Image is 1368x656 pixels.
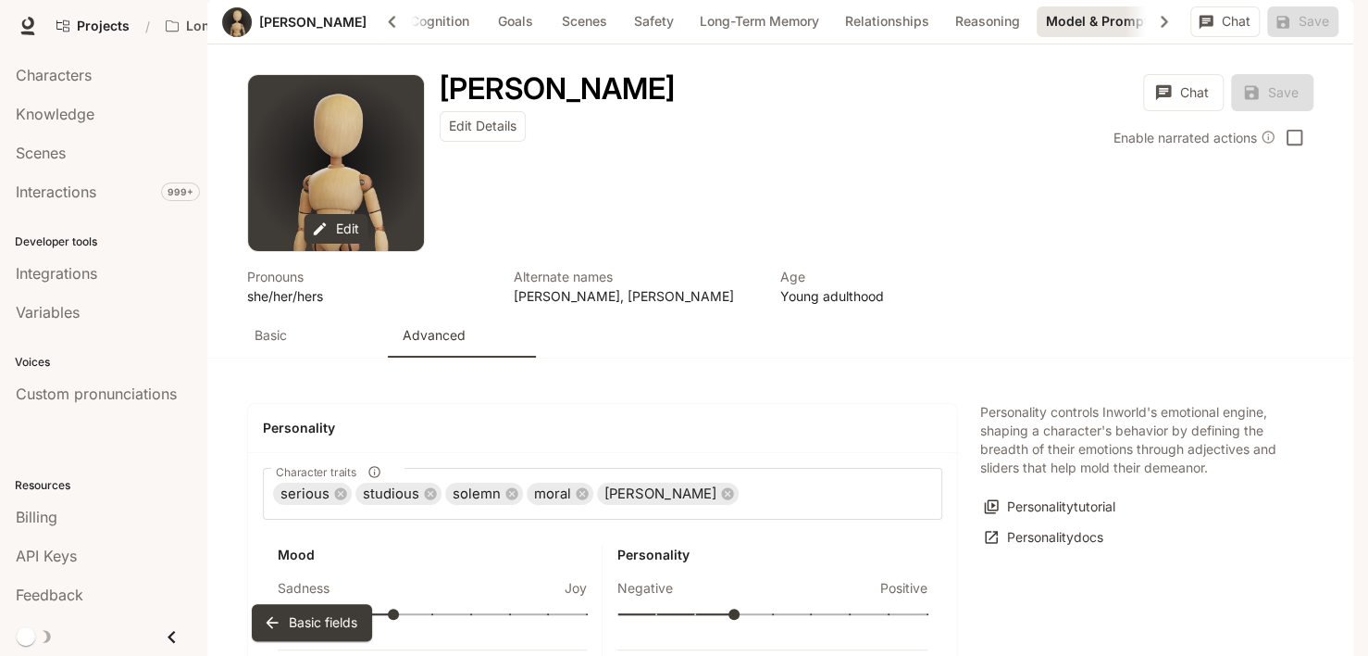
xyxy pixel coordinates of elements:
p: Joy [565,579,587,598]
div: Enable narrated actions [1113,128,1275,147]
p: Alternate names [514,267,758,286]
div: [PERSON_NAME] [597,483,739,505]
h6: Mood [278,546,587,564]
button: Open character avatar dialog [248,75,424,251]
button: Edit [305,214,368,245]
button: Goals [486,6,545,37]
span: Projects [77,19,130,34]
p: [PERSON_NAME], [PERSON_NAME] [514,286,758,306]
p: Advanced [403,326,466,345]
button: Scenes [553,6,616,37]
button: Open character details dialog [440,74,675,104]
button: Reasoning [946,6,1029,37]
button: Long-Term Memory [690,6,828,37]
p: Positive [880,579,927,598]
div: studious [355,483,441,505]
a: Go to projects [48,7,138,44]
button: Character traits [362,460,387,485]
button: Model & Prompt [1037,6,1158,37]
button: Basic fields [252,604,372,641]
div: / [138,17,157,36]
button: Open character details dialog [514,267,758,306]
h1: [PERSON_NAME] [440,70,675,107]
p: Negative [617,579,673,598]
h6: Personality [617,546,927,564]
a: Personalitydocs [980,523,1108,553]
p: Personality controls Inworld's emotional engine, shaping a character's behavior by defining the b... [980,403,1291,477]
span: Character traits [276,464,356,480]
button: Open character details dialog [780,267,1025,306]
p: Sadness [278,579,330,598]
p: she/her/hers [247,286,491,306]
div: serious [273,483,352,505]
div: solemn [445,483,523,505]
button: Chat [1143,74,1224,111]
span: moral [527,484,578,505]
p: Young adulthood [780,286,1025,306]
p: Basic [255,326,287,345]
div: Avatar image [248,75,424,251]
p: Age [780,267,1025,286]
button: Open workspace menu [157,7,286,44]
div: moral [527,483,593,505]
button: Safety [624,6,683,37]
span: serious [273,484,337,505]
p: Pronouns [247,267,491,286]
button: Personalitytutorial [980,492,1120,523]
button: Open character details dialog [247,267,491,306]
button: Open character avatar dialog [222,7,252,37]
h4: Personality [263,419,942,437]
button: Chat [1190,6,1260,37]
button: Edit Details [440,111,526,142]
p: Longbourn [186,19,257,34]
a: [PERSON_NAME] [259,16,367,29]
div: Avatar image [222,7,252,37]
span: solemn [445,484,508,505]
span: [PERSON_NAME] [597,484,724,505]
button: Relationships [836,6,939,37]
span: studious [355,484,427,505]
